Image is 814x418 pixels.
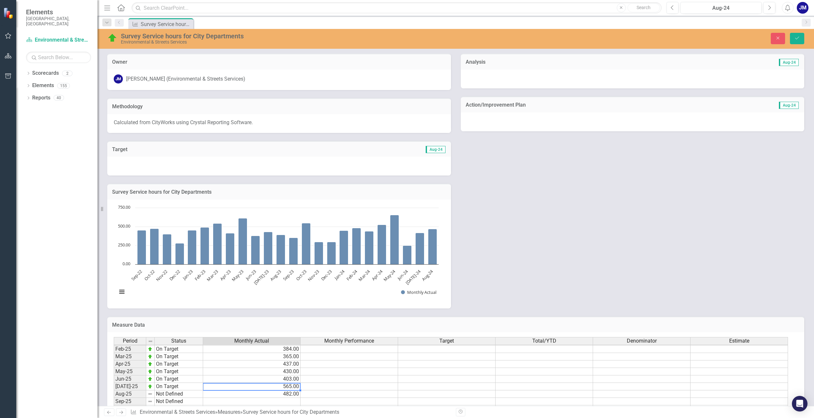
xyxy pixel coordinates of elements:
img: zOikAAAAAElFTkSuQmCC [148,369,153,374]
text: 750.00 [118,204,130,210]
span: Aug-24 [779,59,799,66]
path: Jan-23, 451. Monthly Actual. [188,230,197,264]
button: Aug-24 [680,2,762,14]
text: Dec-23 [320,268,333,282]
text: Aug-23 [269,268,282,282]
a: Scorecards [32,70,59,77]
path: Mar-23, 539. Monthly Actual. [213,223,222,264]
a: Measures [218,409,240,415]
p: Calculated from CityWorks using Crystal Reporting Software. [114,119,445,126]
text: 0.00 [123,261,130,267]
td: Aug-25 [114,390,146,398]
a: Environmental & Streets Services [140,409,215,415]
text: 250.00 [118,242,130,248]
text: Feb-23 [193,268,207,282]
path: Aug-24, 468. Monthly Actual. [428,229,437,264]
td: Sep-25 [114,398,146,405]
text: Aug-24 [420,268,434,282]
td: Feb-25 [114,346,146,353]
div: Aug-24 [683,4,760,12]
path: Jul-24, 416. Monthly Actual. [416,233,424,264]
input: Search Below... [26,52,91,63]
text: Mar-23 [205,268,219,282]
h3: Survey Service hours for City Departments [112,189,446,195]
td: On Target [155,360,203,368]
img: zOikAAAAAElFTkSuQmCC [148,384,153,389]
span: Period [123,338,137,344]
div: Chart. Highcharts interactive chart. [114,204,445,302]
path: Dec-23, 295. Monthly Actual. [327,242,336,264]
span: Total/YTD [532,338,556,344]
td: [DATE]-25 [114,383,146,390]
td: Oct-25 [114,405,146,413]
td: Jun-25 [114,375,146,383]
path: Apr-23, 412. Monthly Actual. [226,233,235,264]
text: Apr-23 [219,268,232,281]
span: Monthly Actual [234,338,269,344]
td: May-25 [114,368,146,375]
text: May-23 [230,268,244,282]
div: Open Intercom Messenger [792,396,808,411]
text: Jun-23 [244,268,257,281]
text: May-24 [382,268,396,282]
path: Nov-22, 397. Monthly Actual. [163,234,172,264]
span: Aug-24 [779,102,799,109]
h3: Methodology [112,104,446,110]
text: Mar-24 [357,268,371,282]
span: Search [637,5,651,10]
td: 565.00 [203,383,301,390]
text: Oct-22 [143,268,156,281]
td: Not Defined [155,398,203,405]
span: Status [171,338,186,344]
td: 384.00 [203,346,301,353]
td: Mar-25 [114,353,146,360]
img: zOikAAAAAElFTkSuQmCC [148,361,153,367]
div: Environmental & Streets Services [121,40,502,45]
img: zOikAAAAAElFTkSuQmCC [148,354,153,359]
img: zOikAAAAAElFTkSuQmCC [148,376,153,382]
path: Sep-23, 350. Monthly Actual. [289,238,298,264]
path: May-23, 608. Monthly Actual. [239,218,247,264]
span: Estimate [729,338,749,344]
a: Reports [32,94,50,102]
text: Sep-22 [130,268,143,282]
img: On Target [107,33,118,43]
img: 8DAGhfEEPCf229AAAAAElFTkSuQmCC [148,339,153,344]
path: Nov-23, 297. Monthly Actual. [315,242,323,264]
path: Mar-24, 437. Monthly Actual. [365,231,374,264]
span: Denominator [627,338,657,344]
h3: Analysis [466,59,630,65]
text: 500.00 [118,223,130,229]
small: [GEOGRAPHIC_DATA], [GEOGRAPHIC_DATA] [26,16,91,27]
div: Survey Service hours for City Departments [141,20,192,28]
input: Search ClearPoint... [132,2,661,14]
div: JM [114,74,123,84]
text: Feb-24 [345,268,359,282]
path: Feb-23, 489. Monthly Actual. [200,227,209,264]
td: 482.00 [203,390,301,398]
td: 403.00 [203,375,301,383]
text: Dec-22 [168,268,181,282]
text: Jan-23 [181,268,194,281]
button: View chart menu, Chart [117,287,126,296]
text: Jan-24 [333,268,346,281]
path: Feb-24, 480. Monthly Actual. [352,228,361,264]
path: Sep-22, 452. Monthly Actual. [137,230,146,264]
text: Sep-23 [282,268,295,282]
td: On Target [155,368,203,375]
path: May-24, 653. Monthly Actual. [390,215,399,264]
path: Jan-24, 445. Monthly Actual. [340,230,348,264]
path: Jul-23, 431. Monthly Actual. [264,232,273,264]
td: Not Defined [155,405,203,413]
button: Show Monthly Actual [401,289,436,295]
path: Oct-22, 473. Monthly Actual. [150,229,159,264]
img: 8DAGhfEEPCf229AAAAAElFTkSuQmCC [148,391,153,397]
a: Environmental & Streets Services [26,36,91,44]
button: JM [797,2,808,14]
td: Apr-25 [114,360,146,368]
td: 365.00 [203,353,301,360]
img: ClearPoint Strategy [3,7,15,19]
td: On Target [155,375,203,383]
img: zOikAAAAAElFTkSuQmCC [148,346,153,352]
